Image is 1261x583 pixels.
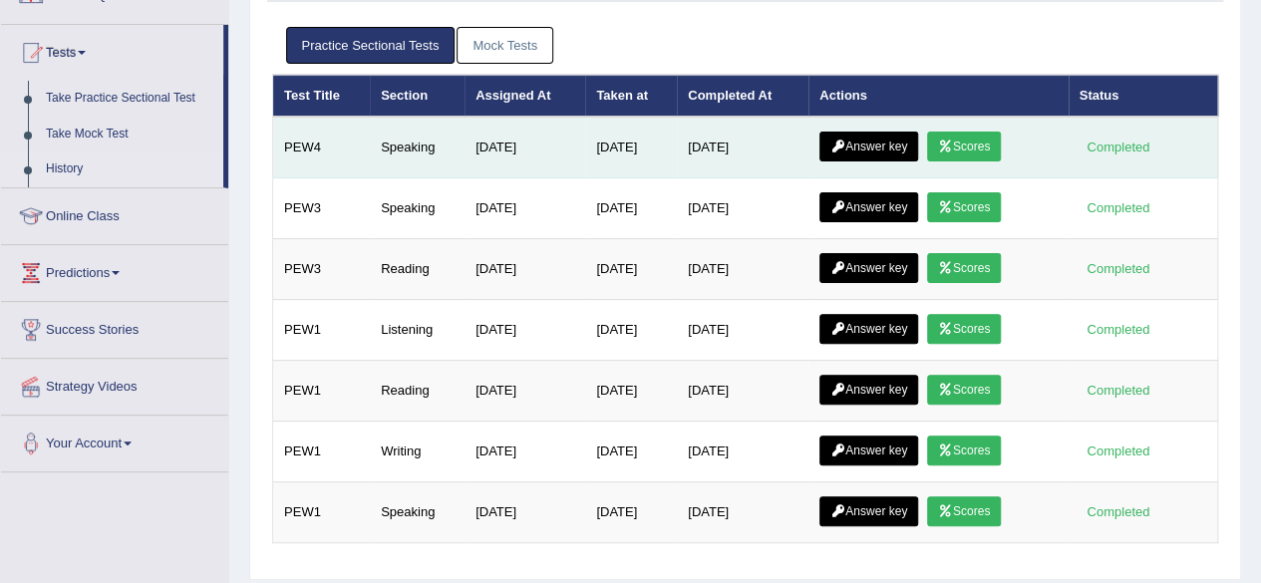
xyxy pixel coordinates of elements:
th: Section [370,75,465,117]
td: [DATE] [585,361,677,422]
td: PEW1 [273,422,371,482]
td: PEW3 [273,178,371,239]
td: [DATE] [677,361,808,422]
a: Practice Sectional Tests [286,27,456,64]
td: [DATE] [465,178,585,239]
a: Scores [927,496,1001,526]
td: [DATE] [585,422,677,482]
div: Completed [1080,137,1157,157]
td: [DATE] [465,239,585,300]
a: Scores [927,375,1001,405]
th: Status [1069,75,1218,117]
th: Taken at [585,75,677,117]
a: Answer key [819,192,918,222]
td: [DATE] [677,422,808,482]
td: [DATE] [465,300,585,361]
div: Completed [1080,501,1157,522]
a: Success Stories [1,302,228,352]
td: Reading [370,239,465,300]
a: Answer key [819,314,918,344]
td: [DATE] [585,117,677,178]
td: [DATE] [465,117,585,178]
a: History [37,151,223,187]
a: Answer key [819,132,918,161]
a: Scores [927,436,1001,465]
div: Completed [1080,380,1157,401]
td: [DATE] [585,300,677,361]
td: Speaking [370,117,465,178]
td: PEW1 [273,300,371,361]
a: Scores [927,192,1001,222]
a: Tests [1,25,223,75]
td: [DATE] [465,422,585,482]
a: Answer key [819,496,918,526]
td: [DATE] [465,482,585,543]
td: Listening [370,300,465,361]
td: PEW1 [273,361,371,422]
div: Completed [1080,319,1157,340]
th: Completed At [677,75,808,117]
th: Test Title [273,75,371,117]
a: Scores [927,132,1001,161]
div: Completed [1080,258,1157,279]
a: Your Account [1,416,228,465]
a: Answer key [819,253,918,283]
td: Speaking [370,178,465,239]
td: PEW3 [273,239,371,300]
a: Scores [927,253,1001,283]
td: Reading [370,361,465,422]
a: Answer key [819,436,918,465]
a: Predictions [1,245,228,295]
a: Take Mock Test [37,117,223,152]
a: Mock Tests [457,27,553,64]
td: PEW1 [273,482,371,543]
td: PEW4 [273,117,371,178]
td: [DATE] [677,117,808,178]
td: [DATE] [585,178,677,239]
td: [DATE] [585,239,677,300]
td: [DATE] [677,239,808,300]
a: Answer key [819,375,918,405]
td: [DATE] [585,482,677,543]
td: [DATE] [465,361,585,422]
td: [DATE] [677,482,808,543]
a: Scores [927,314,1001,344]
td: Speaking [370,482,465,543]
td: [DATE] [677,178,808,239]
td: [DATE] [677,300,808,361]
a: Strategy Videos [1,359,228,409]
a: Take Practice Sectional Test [37,81,223,117]
td: Writing [370,422,465,482]
a: Online Class [1,188,228,238]
div: Completed [1080,440,1157,461]
th: Actions [808,75,1068,117]
th: Assigned At [465,75,585,117]
div: Completed [1080,197,1157,218]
